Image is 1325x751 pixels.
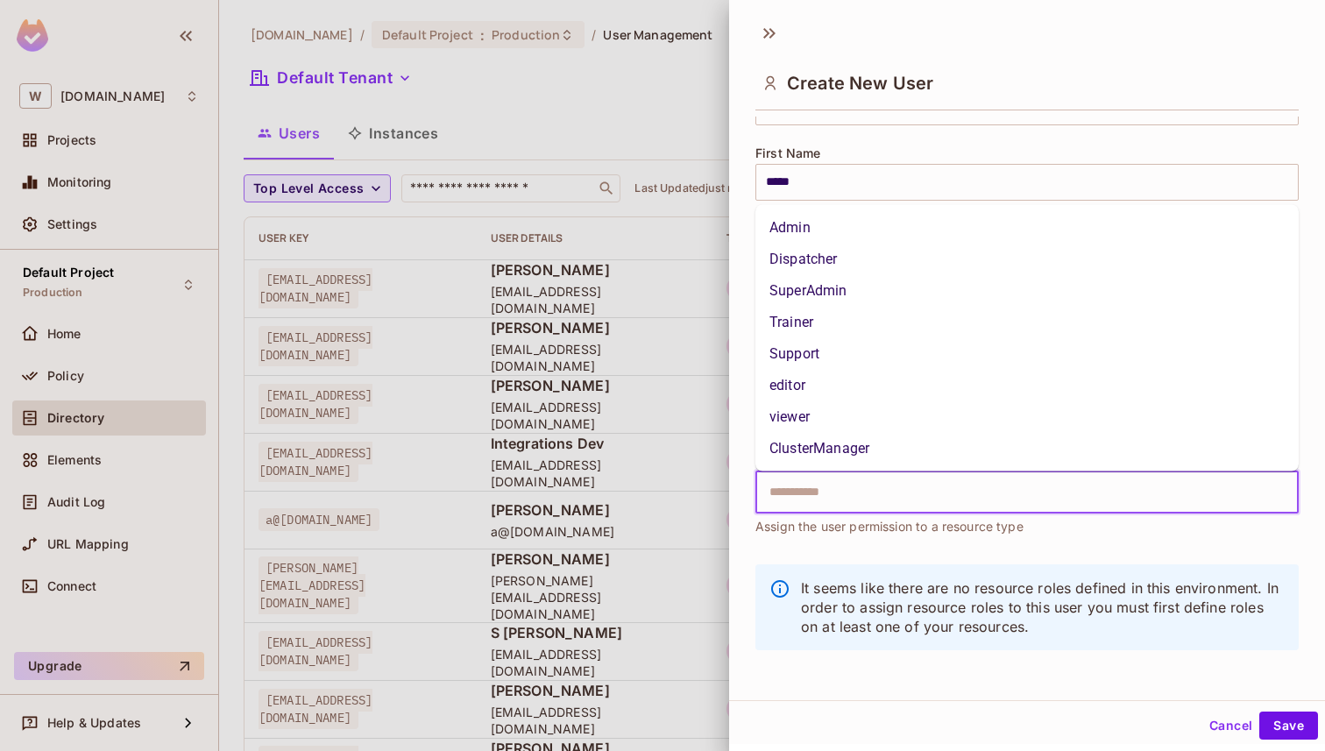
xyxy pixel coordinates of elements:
[755,146,821,160] span: First Name
[755,338,1299,370] li: Support
[755,370,1299,401] li: editor
[787,73,933,94] span: Create New User
[755,517,1024,536] span: Assign the user permission to a resource type
[1202,712,1259,740] button: Cancel
[801,578,1285,636] p: It seems like there are no resource roles defined in this environment. In order to assign resourc...
[755,401,1299,433] li: viewer
[755,433,1299,464] li: ClusterManager
[1259,712,1318,740] button: Save
[755,244,1299,275] li: Dispatcher
[755,212,1299,244] li: Admin
[755,275,1299,307] li: SuperAdmin
[755,307,1299,338] li: Trainer
[1289,490,1293,493] button: Close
